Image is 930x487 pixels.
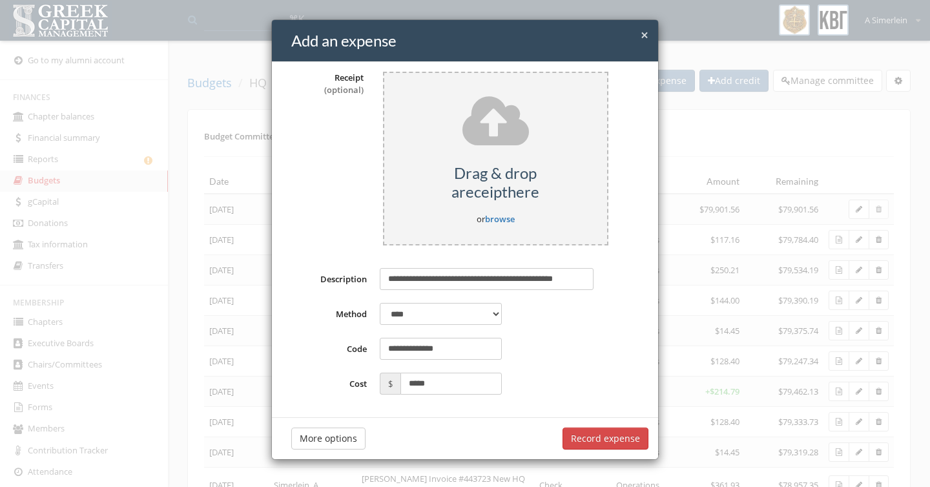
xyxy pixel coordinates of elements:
label: Code [282,338,373,360]
button: More options [291,428,366,450]
span: (optional) [324,84,364,96]
span: $ [380,373,400,395]
label: Description [282,268,373,290]
h4: Add an expense [291,30,648,52]
h5: Drag & drop a receipt here [384,164,607,202]
label: Method [282,303,373,325]
div: or [383,72,608,245]
label: Cost [282,373,373,395]
a: browse [485,213,515,225]
button: Record expense [563,428,648,450]
span: × [641,26,648,44]
div: Receipt [291,72,364,96]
